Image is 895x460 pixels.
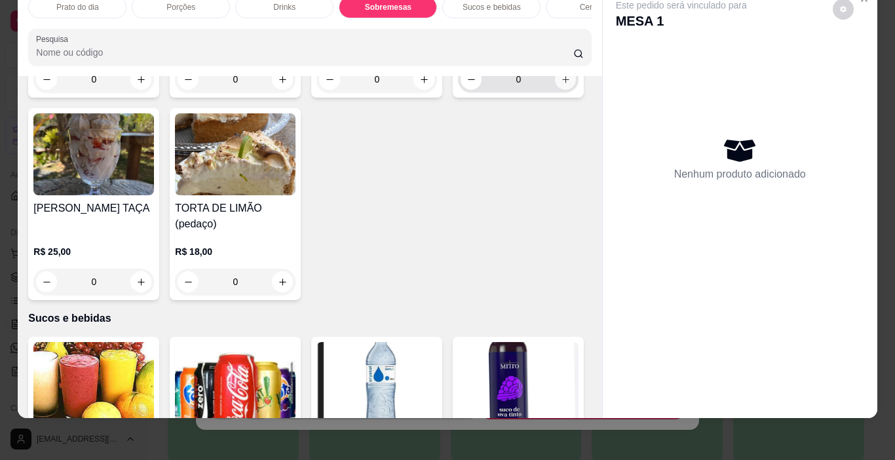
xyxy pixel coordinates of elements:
[175,245,295,258] p: R$ 18,00
[365,2,411,12] p: Sobremesas
[56,2,99,12] p: Prato do dia
[463,2,521,12] p: Sucos e bebidas
[178,69,199,90] button: decrease-product-quantity
[36,69,57,90] button: decrease-product-quantity
[166,2,195,12] p: Porções
[319,69,340,90] button: decrease-product-quantity
[616,12,747,30] p: MESA 1
[458,342,579,424] img: product-image
[674,166,806,182] p: Nenhum produto adicionado
[178,271,199,292] button: decrease-product-quantity
[33,342,154,424] img: product-image
[36,46,573,59] input: Pesquisa
[555,69,576,90] button: increase-product-quantity
[130,69,151,90] button: increase-product-quantity
[28,311,591,326] p: Sucos e bebidas
[175,113,295,195] img: product-image
[175,342,295,424] img: product-image
[175,201,295,232] h4: TORTA DE LIMÃO (pedaço)
[33,201,154,216] h4: [PERSON_NAME] TAÇA
[36,271,57,292] button: decrease-product-quantity
[413,69,434,90] button: increase-product-quantity
[273,2,295,12] p: Drinks
[461,69,482,90] button: decrease-product-quantity
[33,113,154,195] img: product-image
[580,2,611,12] p: Cervejas
[272,69,293,90] button: increase-product-quantity
[36,33,73,45] label: Pesquisa
[33,245,154,258] p: R$ 25,00
[272,271,293,292] button: increase-product-quantity
[130,271,151,292] button: increase-product-quantity
[316,342,437,424] img: product-image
